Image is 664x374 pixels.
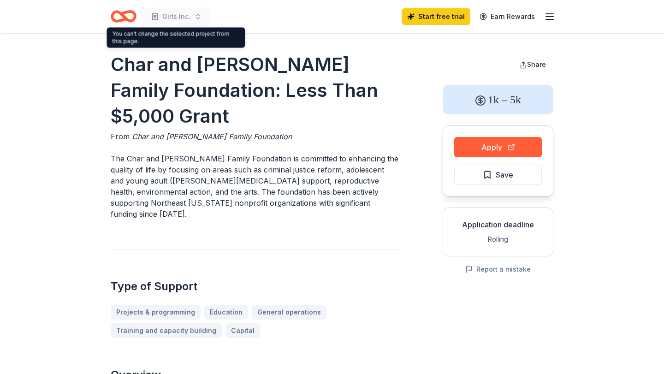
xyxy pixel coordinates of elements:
button: Share [512,55,553,74]
a: Start free trial [402,8,470,25]
a: Earn Rewards [474,8,540,25]
div: 1k – 5k [443,85,553,114]
div: From [111,131,398,142]
span: Char and [PERSON_NAME] Family Foundation [132,132,292,141]
div: You can't change the selected project from this page. [107,28,245,48]
a: Training and capacity building [111,323,222,338]
button: Save [454,165,542,185]
span: Save [496,169,513,181]
p: The Char and [PERSON_NAME] Family Foundation is committed to enhancing the quality of life by foc... [111,153,398,220]
button: Report a mistake [465,264,531,275]
a: Home [111,6,136,27]
h2: Type of Support [111,279,398,294]
button: Apply [454,137,542,157]
div: Application deadline [451,219,545,230]
span: Girls Inc. [162,11,190,22]
a: Education [204,305,248,320]
h1: Char and [PERSON_NAME] Family Foundation: Less Than $5,000 Grant [111,52,398,129]
a: Projects & programming [111,305,201,320]
a: General operations [252,305,326,320]
div: Rolling [451,234,545,245]
span: Share [527,60,546,68]
a: Capital [225,323,260,338]
button: Girls Inc. [144,7,209,26]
